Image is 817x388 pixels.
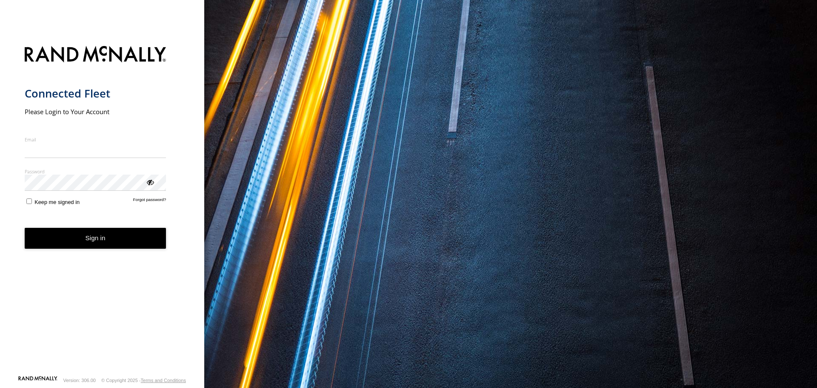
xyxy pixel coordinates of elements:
h1: Connected Fleet [25,86,166,101]
form: main [25,41,180,375]
h2: Please Login to Your Account [25,107,166,116]
img: Rand McNally [25,44,166,66]
label: Email [25,136,166,143]
span: Keep me signed in [34,199,80,205]
a: Visit our Website [18,376,57,385]
button: Sign in [25,228,166,249]
a: Terms and Conditions [141,378,186,383]
label: Password [25,168,166,175]
input: Keep me signed in [26,198,32,204]
div: ViewPassword [146,178,154,186]
a: Forgot password? [133,197,166,205]
div: Version: 306.00 [63,378,96,383]
div: © Copyright 2025 - [101,378,186,383]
